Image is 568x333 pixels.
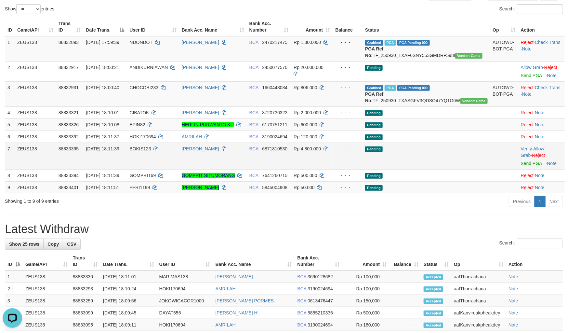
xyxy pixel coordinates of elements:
[59,65,79,70] span: 88832917
[335,64,360,71] div: - - -
[397,85,430,91] span: PGA Pending
[335,146,360,152] div: - - -
[518,131,565,143] td: ·
[70,252,100,271] th: Trans ID: activate to sort column ascending
[335,109,360,116] div: - - -
[262,173,287,178] span: Copy 7641260715 to clipboard
[509,274,518,279] a: Note
[56,18,84,36] th: Trans ID: activate to sort column ascending
[291,18,333,36] th: Amount: activate to sort column ascending
[84,18,127,36] th: Date Trans.: activate to sort column descending
[100,271,157,283] td: [DATE] 18:11:01
[335,39,360,46] div: - - -
[5,181,15,193] td: 9
[365,40,383,46] span: Grabbed
[86,173,119,178] span: [DATE] 18:11:39
[100,283,157,295] td: [DATE] 18:10:24
[129,122,145,127] span: EPIN82
[249,85,258,90] span: BCA
[86,65,119,70] span: [DATE] 18:00:21
[86,185,119,190] span: [DATE] 18:11:51
[5,169,15,181] td: 8
[157,283,213,295] td: HOKI170694
[100,252,157,271] th: Date Trans.: activate to sort column ascending
[521,40,534,45] a: Reject
[249,146,258,151] span: BCA
[397,40,430,46] span: PGA Pending
[59,110,79,115] span: 88833321
[521,122,534,127] a: Reject
[490,81,518,106] td: AUTOWD-BOT-PGA
[342,271,390,283] td: Rp 100,000
[297,322,306,327] span: BCA
[342,307,390,319] td: Rp 500,000
[129,185,150,190] span: FERI1199
[521,146,532,151] a: Verify
[129,173,156,178] span: GOMPRIT69
[47,242,59,247] span: Copy
[43,239,63,250] a: Copy
[182,134,202,139] a: AMRILAH
[59,146,79,151] span: 88833395
[67,242,76,247] span: CSV
[335,184,360,191] div: - - -
[365,46,385,58] b: PGA Ref. No:
[182,146,219,151] a: [PERSON_NAME]
[335,133,360,140] div: - - -
[451,319,506,331] td: aafKanvireakpheakdey
[294,146,321,151] span: Rp 4.800.000
[129,134,156,139] span: HOKI170694
[451,295,506,307] td: aafThorrachana
[342,319,390,331] td: Rp 180,000
[518,169,565,181] td: ·
[59,40,79,45] span: 88832893
[521,110,534,115] a: Reject
[294,122,317,127] span: Rp 600.000
[213,252,295,271] th: Bank Acc. Name: activate to sort column ascending
[249,122,258,127] span: BCA
[23,295,70,307] td: ZEUS138
[63,239,81,250] a: CSV
[521,146,544,158] span: ·
[535,85,561,90] a: Check Trans
[365,146,383,152] span: Pending
[521,146,544,158] a: Allow Grab
[363,36,490,62] td: TF_250930_TXAF6SNY553GMDRF598I
[5,271,23,283] td: 1
[506,252,563,271] th: Action
[363,81,490,106] td: TF_250930_TXASGFV3QDSO47YQ1O6W
[518,36,565,62] td: · ·
[460,98,488,104] span: Vendor URL: https://trx31.1velocity.biz
[70,295,100,307] td: 88833259
[521,85,534,90] a: Reject
[518,81,565,106] td: · ·
[295,252,342,271] th: Bank Acc. Number: activate to sort column ascending
[308,310,333,315] span: Copy 5855210336 to clipboard
[518,181,565,193] td: ·
[15,18,56,36] th: Game/API: activate to sort column ascending
[100,295,157,307] td: [DATE] 18:09:56
[86,85,119,90] span: [DATE] 18:00:40
[249,173,258,178] span: BCA
[451,271,506,283] td: aafThorrachana
[517,239,563,248] input: Search:
[5,81,15,106] td: 3
[509,286,518,291] a: Note
[535,122,545,127] a: Note
[521,65,544,70] span: ·
[249,65,258,70] span: BCA
[70,307,100,319] td: 88833099
[421,252,451,271] th: Status: activate to sort column ascending
[521,161,542,166] a: Send PGA
[521,134,534,139] a: Reject
[390,295,421,307] td: -
[23,307,70,319] td: ZEUS138
[179,18,247,36] th: Bank Acc. Name: activate to sort column ascending
[15,61,56,81] td: ZEUS138
[509,298,518,303] a: Note
[182,110,219,115] a: [PERSON_NAME]
[15,118,56,131] td: ZEUS138
[521,173,534,178] a: Reject
[517,4,563,14] input: Search:
[294,40,321,45] span: Rp 1.300.000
